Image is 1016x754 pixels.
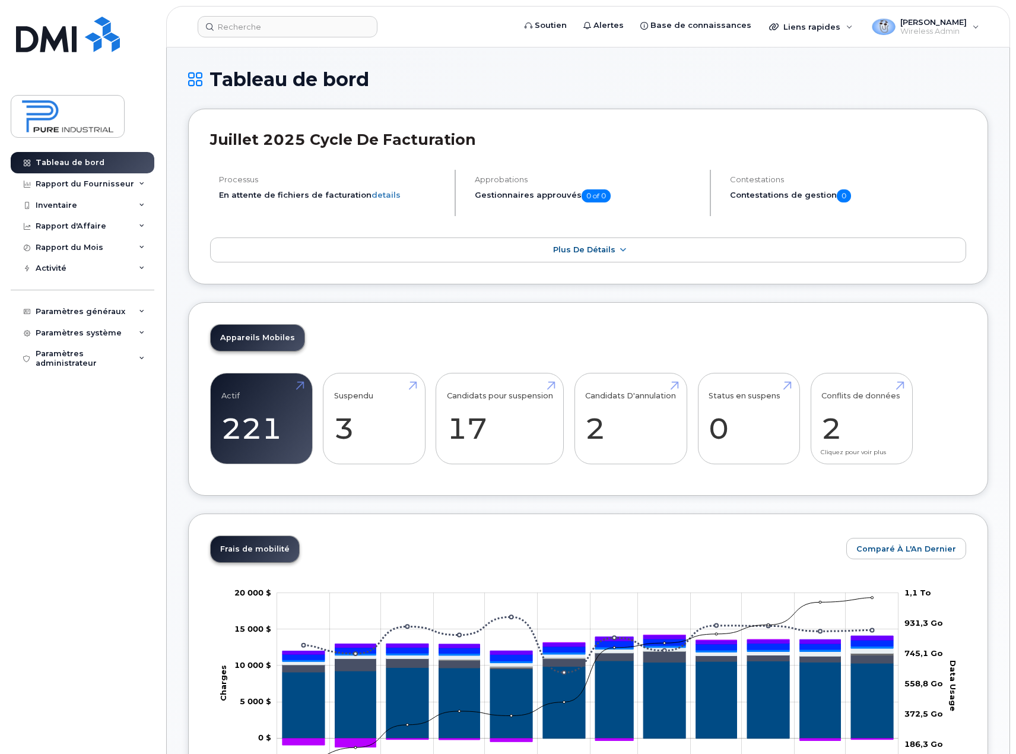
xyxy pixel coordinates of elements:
span: 0 of 0 [582,189,611,202]
span: Comparé à l'An Dernier [856,543,956,555]
g: 0 $ [234,624,271,633]
h1: Tableau de bord [188,69,988,90]
tspan: 1,1 To [904,588,931,597]
button: Comparé à l'An Dernier [846,538,966,559]
a: Status en suspens 0 [709,379,789,458]
g: 0 $ [234,660,271,670]
a: Conflits de données 2 [821,379,901,458]
tspan: 0 $ [258,733,271,742]
a: Suspendu 3 [334,379,414,458]
h5: Gestionnaires approuvés [475,189,700,202]
span: Plus de détails [553,245,615,254]
tspan: 15 000 $ [234,624,271,633]
a: Appareils Mobiles [211,325,304,351]
tspan: 372,5 Go [904,709,943,718]
li: En attente de fichiers de facturation [219,189,444,201]
g: Plan Tarifaire [282,661,893,739]
g: TVQ [282,635,893,655]
tspan: Data Usage [948,660,958,711]
tspan: 10 000 $ [234,660,271,670]
g: 0 $ [240,696,271,706]
a: Candidats D'annulation 2 [585,379,676,458]
tspan: 931,3 Go [904,618,943,628]
a: Candidats pour suspension 17 [447,379,553,458]
h4: Approbations [475,175,700,184]
tspan: 20 000 $ [234,588,271,597]
h2: juillet 2025 Cycle de facturation [210,131,966,148]
tspan: 558,8 Go [904,679,943,688]
tspan: 186,3 Go [904,739,943,749]
tspan: 5 000 $ [240,696,271,706]
a: details [372,190,401,199]
h5: Contestations de gestion [730,189,966,202]
h4: Processus [219,175,444,184]
span: 0 [837,189,851,202]
h4: Contestations [730,175,966,184]
a: Actif 221 [221,379,301,458]
a: Frais de mobilité [211,536,299,562]
tspan: Charges [218,664,228,701]
g: TVP [282,639,893,654]
g: 0 $ [234,588,271,597]
g: Frais d'Itinérance [282,651,893,672]
tspan: 745,1 Go [904,648,943,658]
